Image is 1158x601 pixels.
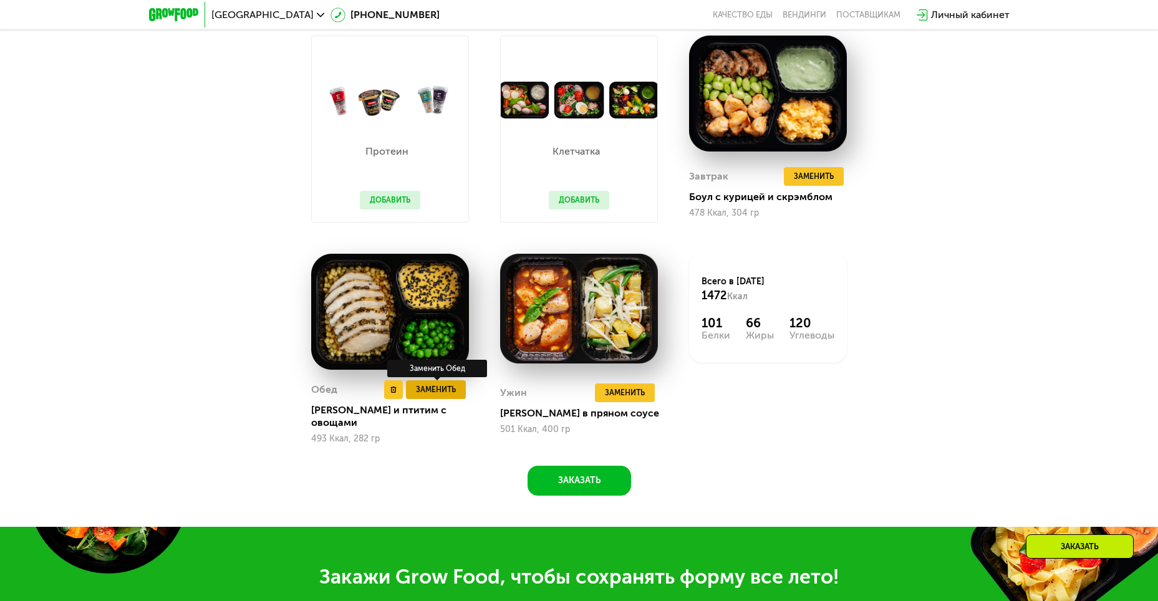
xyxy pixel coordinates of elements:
div: [PERSON_NAME] и птитим с овощами [311,404,479,429]
div: 120 [789,315,834,330]
button: Заменить [595,383,655,402]
div: Ужин [500,383,527,402]
span: Ккал [727,291,748,302]
div: 493 Ккал, 282 гр [311,434,469,444]
div: 501 Ккал, 400 гр [500,425,658,435]
span: Заменить [794,170,834,183]
div: 101 [702,315,730,330]
div: Всего в [DATE] [702,276,834,303]
div: Углеводы [789,330,834,340]
button: Заказать [528,466,631,496]
div: Боул с курицей и скрэмблом [689,191,857,203]
button: Добавить [360,191,420,209]
div: Заменить Обед [387,360,487,377]
p: Клетчатка [549,147,603,156]
p: Протеин [360,147,414,156]
a: Вендинги [783,10,826,20]
span: 1472 [702,289,727,302]
div: Обед [311,380,337,399]
span: Заменить [416,383,456,396]
button: Добавить [549,191,609,209]
a: Качество еды [713,10,773,20]
div: [PERSON_NAME] в пряном соусе [500,407,668,420]
div: поставщикам [836,10,900,20]
div: 66 [746,315,774,330]
a: [PHONE_NUMBER] [331,7,440,22]
span: [GEOGRAPHIC_DATA] [211,10,314,20]
div: Белки [702,330,730,340]
div: Заказать [1026,534,1134,559]
span: Заменить [605,387,645,399]
div: Личный кабинет [931,7,1010,22]
button: Заменить [784,167,844,186]
button: Заменить [406,380,466,399]
div: 478 Ккал, 304 гр [689,208,847,218]
div: Завтрак [689,167,728,186]
div: Жиры [746,330,774,340]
